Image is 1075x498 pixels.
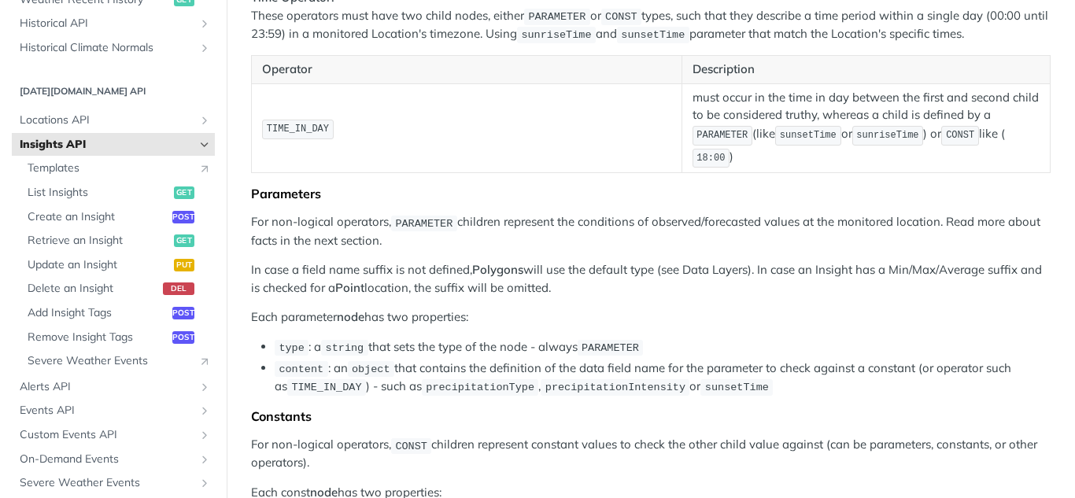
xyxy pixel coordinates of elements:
[174,259,194,271] span: put
[28,305,168,321] span: Add Insight Tags
[20,427,194,443] span: Custom Events API
[251,213,1051,249] p: For non-logical operators, children represent the conditions of observed/forecasted values at the...
[12,471,215,495] a: Severe Weather EventsShow subpages for Severe Weather Events
[12,448,215,471] a: On-Demand EventsShow subpages for On-Demand Events
[395,217,453,229] span: PARAMETER
[28,281,159,297] span: Delete an Insight
[279,363,323,375] span: content
[856,130,918,141] span: sunriseTime
[20,403,194,419] span: Events API
[20,379,194,395] span: Alerts API
[28,160,190,176] span: Templates
[705,382,769,393] span: sunsetTime
[172,307,194,319] span: post
[20,475,194,491] span: Severe Weather Events
[12,12,215,35] a: Historical APIShow subpages for Historical API
[198,138,211,151] button: Hide subpages for Insights API
[335,280,364,295] strong: Point
[198,17,211,30] button: Show subpages for Historical API
[621,29,685,41] span: sunsetTime
[28,185,170,201] span: List Insights
[252,56,682,84] th: Operator
[198,453,211,466] button: Show subpages for On-Demand Events
[696,130,748,141] span: PARAMETER
[582,342,639,354] span: PARAMETER
[20,326,215,349] a: Remove Insight Tagspost
[251,186,1051,201] div: Parameters
[20,40,194,56] span: Historical Climate Normals
[12,399,215,422] a: Events APIShow subpages for Events API
[198,162,211,175] i: Link
[251,261,1051,297] p: In case a field name suffix is not defined, will use the default type (see Data Layers). In case ...
[12,109,215,132] a: Locations APIShow subpages for Locations API
[198,114,211,127] button: Show subpages for Locations API
[20,452,194,467] span: On-Demand Events
[682,83,1050,173] td: must occur in the time in day between the first and second child to be considered truthy, whereas...
[198,355,211,367] i: Link
[28,353,190,369] span: Severe Weather Events
[198,404,211,417] button: Show subpages for Events API
[20,229,215,253] a: Retrieve an Insightget
[545,382,685,393] span: precipitationIntensity
[528,11,586,23] span: PARAMETER
[198,429,211,441] button: Show subpages for Custom Events API
[28,209,168,225] span: Create an Insight
[20,113,194,128] span: Locations API
[198,42,211,54] button: Show subpages for Historical Climate Normals
[251,408,1051,424] div: Constants
[20,277,215,301] a: Delete an Insightdel
[172,211,194,223] span: post
[28,330,168,345] span: Remove Insight Tags
[172,331,194,344] span: post
[605,11,637,23] span: CONST
[352,363,390,375] span: object
[12,375,215,399] a: Alerts APIShow subpages for Alerts API
[337,309,364,324] strong: node
[426,382,534,393] span: precipitationType
[12,84,215,98] h2: [DATE][DOMAIN_NAME] API
[395,440,427,452] span: CONST
[521,29,591,41] span: sunriseTime
[20,137,194,153] span: Insights API
[682,56,1050,84] th: Description
[20,181,215,205] a: List Insightsget
[279,342,304,354] span: type
[12,423,215,447] a: Custom Events APIShow subpages for Custom Events API
[198,381,211,393] button: Show subpages for Alerts API
[12,133,215,157] a: Insights APIHide subpages for Insights API
[20,301,215,325] a: Add Insight Tagspost
[198,477,211,489] button: Show subpages for Severe Weather Events
[275,338,1051,356] li: : a that sets the type of the node - always
[326,342,364,354] span: string
[20,349,215,373] a: Severe Weather EventsLink
[946,130,974,141] span: CONST
[12,36,215,60] a: Historical Climate NormalsShow subpages for Historical Climate Normals
[696,153,725,164] span: 18:00
[251,308,1051,326] p: Each parameter has two properties:
[163,282,194,295] span: del
[251,436,1051,472] p: For non-logical operators, children represent constant values to check the other child value agai...
[20,205,215,229] a: Create an Insightpost
[174,234,194,247] span: get
[780,130,837,141] span: sunsetTime
[28,233,170,249] span: Retrieve an Insight
[275,360,1051,397] li: : an that contains the definition of the data field name for the parameter to check against a con...
[20,16,194,31] span: Historical API
[174,186,194,199] span: get
[28,257,170,273] span: Update an Insight
[20,157,215,180] a: TemplatesLink
[20,253,215,277] a: Update an Insightput
[291,382,361,393] span: TIME_IN_DAY
[472,262,523,277] strong: Polygons
[267,124,329,135] span: TIME_IN_DAY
